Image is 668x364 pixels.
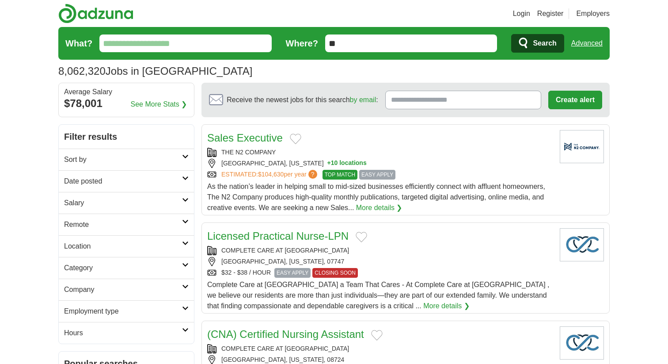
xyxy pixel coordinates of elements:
label: What? [65,37,92,50]
span: + [327,159,331,168]
a: Sort by [59,149,194,170]
a: Register [537,8,564,19]
div: [GEOGRAPHIC_DATA], [US_STATE] [207,159,553,168]
span: As the nation’s leader in helping small to mid-sized businesses efficiently connect with affluent... [207,183,545,211]
a: Location [59,235,194,257]
a: Remote [59,214,194,235]
a: Salary [59,192,194,214]
a: (CNA) Certified Nursing Assistant [207,328,364,340]
button: Add to favorite jobs [290,134,301,144]
a: More details ❯ [356,203,402,213]
h2: Category [64,263,182,273]
span: $104,630 [258,171,284,178]
label: Where? [286,37,318,50]
h2: Filter results [59,125,194,149]
h1: Jobs in [GEOGRAPHIC_DATA] [58,65,252,77]
h2: Remote [64,219,182,230]
img: Company logo [560,228,604,261]
h2: Company [64,284,182,295]
div: $78,001 [64,96,189,111]
button: +10 locations [327,159,367,168]
button: Search [511,34,564,53]
button: Add to favorite jobs [371,330,383,341]
span: ? [308,170,317,179]
img: Adzuna logo [58,4,133,23]
h2: Location [64,241,182,252]
button: Create alert [548,91,602,109]
a: Sales Executive [207,132,283,144]
div: [GEOGRAPHIC_DATA], [US_STATE], 07747 [207,257,553,266]
div: COMPLETE CARE AT [GEOGRAPHIC_DATA] [207,344,553,353]
a: Employment type [59,300,194,322]
a: Login [513,8,530,19]
a: Advanced [571,34,603,52]
span: TOP MATCH [323,170,357,180]
a: ESTIMATED:$104,630per year? [221,170,319,180]
a: Company [59,279,194,300]
a: Employers [576,8,610,19]
a: See More Stats ❯ [131,99,187,110]
a: Category [59,257,194,279]
img: Company logo [560,326,604,360]
div: Average Salary [64,88,189,96]
h2: Date posted [64,176,182,187]
span: Receive the newest jobs for this search : [227,95,378,105]
a: More details ❯ [423,301,470,311]
h2: Sort by [64,154,182,165]
a: Licensed Practical Nurse-LPN [207,230,349,242]
img: Company logo [560,130,604,163]
span: CLOSING SOON [312,268,358,278]
a: Hours [59,322,194,344]
div: THE N2 COMPANY [207,148,553,157]
h2: Employment type [64,306,182,317]
button: Add to favorite jobs [356,232,367,242]
span: EASY APPLY [274,268,311,278]
span: Search [533,34,556,52]
h2: Hours [64,328,182,338]
span: 8,062,320 [58,63,106,79]
h2: Salary [64,198,182,208]
div: COMPLETE CARE AT [GEOGRAPHIC_DATA] [207,246,553,255]
a: Date posted [59,170,194,192]
div: $32 - $38 / HOUR [207,268,553,278]
span: EASY APPLY [359,170,395,180]
span: Complete Care at [GEOGRAPHIC_DATA] a Team That Cares - At Complete Care at [GEOGRAPHIC_DATA] , we... [207,281,549,310]
a: by email [350,96,376,103]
